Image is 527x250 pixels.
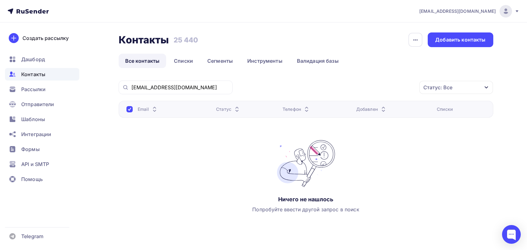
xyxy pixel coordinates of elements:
span: API и SMTP [21,160,49,168]
div: Создать рассылку [22,34,69,42]
span: Интеграции [21,130,51,138]
span: Контакты [21,71,45,78]
a: Формы [5,143,79,155]
div: Добавлен [356,106,387,112]
a: Рассылки [5,83,79,96]
h2: Контакты [119,34,169,46]
a: Контакты [5,68,79,81]
button: Статус: Все [419,81,493,94]
div: Статус [216,106,241,112]
span: [EMAIL_ADDRESS][DOMAIN_NAME] [419,8,496,14]
a: Шаблоны [5,113,79,125]
h3: 25 440 [174,36,198,44]
a: Списки [167,54,199,68]
div: Статус: Все [423,84,452,91]
a: Дашборд [5,53,79,66]
input: Поиск [131,84,229,91]
span: Дашборд [21,56,45,63]
a: Сегменты [201,54,239,68]
div: Телефон [283,106,310,112]
a: Все контакты [119,54,166,68]
span: Шаблоны [21,115,45,123]
a: Валидация базы [290,54,345,68]
div: Email [138,106,159,112]
span: Telegram [21,233,43,240]
div: Ничего не нашлось [278,196,333,203]
a: Инструменты [241,54,289,68]
span: Отправители [21,100,54,108]
div: Списки [437,106,453,112]
a: Отправители [5,98,79,110]
span: Рассылки [21,86,46,93]
span: Помощь [21,175,43,183]
span: Формы [21,145,40,153]
div: Попробуйте ввести другой запрос в поиск [252,206,359,213]
div: Добавить контакты [435,36,485,43]
a: [EMAIL_ADDRESS][DOMAIN_NAME] [419,5,520,17]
